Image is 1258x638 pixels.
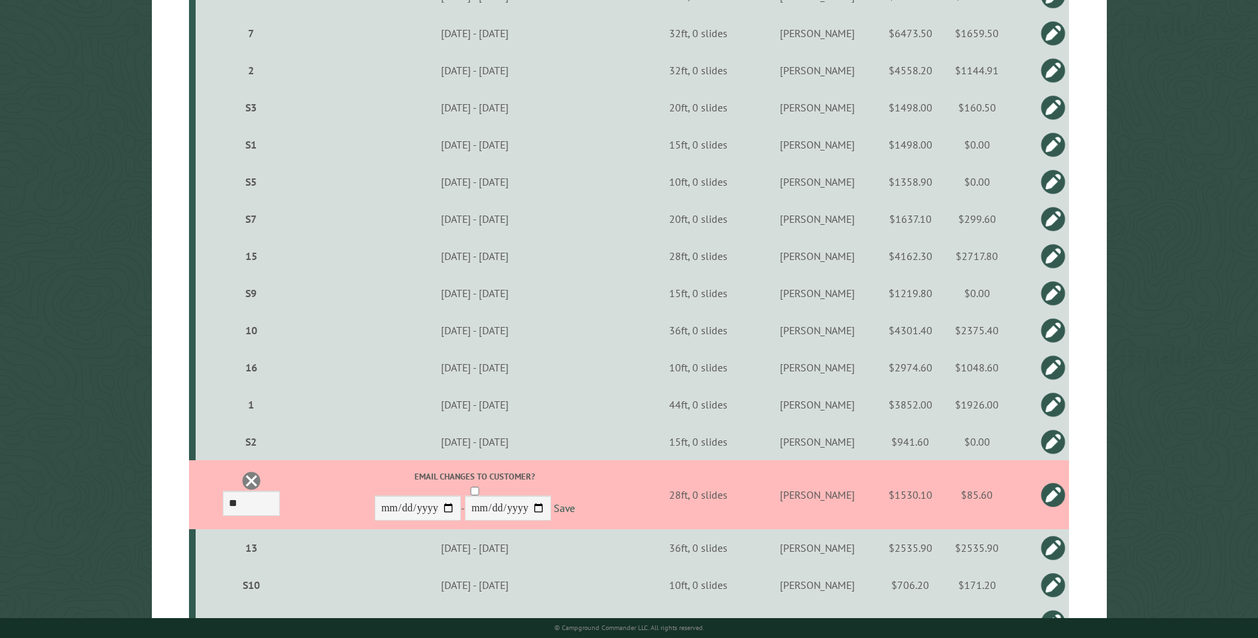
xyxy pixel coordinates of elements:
[201,435,301,448] div: S2
[646,275,751,312] td: 15ft, 0 slides
[646,163,751,200] td: 10ft, 0 slides
[646,15,751,52] td: 32ft, 0 slides
[884,89,937,126] td: $1498.00
[646,566,751,604] td: 10ft, 0 slides
[751,386,883,423] td: [PERSON_NAME]
[554,623,704,632] small: © Campground Commander LLC. All rights reserved.
[884,126,937,163] td: $1498.00
[884,423,937,460] td: $941.60
[306,64,644,77] div: [DATE] - [DATE]
[751,237,883,275] td: [PERSON_NAME]
[646,349,751,386] td: 10ft, 0 slides
[306,324,644,337] div: [DATE] - [DATE]
[937,275,1017,312] td: $0.00
[751,52,883,89] td: [PERSON_NAME]
[201,398,301,411] div: 1
[751,460,883,529] td: [PERSON_NAME]
[884,460,937,529] td: $1530.10
[201,578,301,592] div: S10
[646,200,751,237] td: 20ft, 0 slides
[201,101,301,114] div: S3
[201,64,301,77] div: 2
[306,287,644,300] div: [DATE] - [DATE]
[884,15,937,52] td: $6473.50
[751,349,883,386] td: [PERSON_NAME]
[201,615,301,629] div: 3
[306,27,644,40] div: [DATE] - [DATE]
[306,578,644,592] div: [DATE] - [DATE]
[646,237,751,275] td: 28ft, 0 slides
[751,163,883,200] td: [PERSON_NAME]
[884,529,937,566] td: $2535.90
[646,312,751,349] td: 36ft, 0 slides
[646,529,751,566] td: 36ft, 0 slides
[201,287,301,300] div: S9
[201,27,301,40] div: 7
[937,529,1017,566] td: $2535.90
[751,423,883,460] td: [PERSON_NAME]
[937,15,1017,52] td: $1659.50
[201,541,301,554] div: 13
[884,349,937,386] td: $2974.60
[201,138,301,151] div: S1
[306,470,644,524] div: -
[751,200,883,237] td: [PERSON_NAME]
[646,423,751,460] td: 15ft, 0 slides
[306,435,644,448] div: [DATE] - [DATE]
[751,275,883,312] td: [PERSON_NAME]
[201,324,301,337] div: 10
[937,52,1017,89] td: $1144.91
[937,126,1017,163] td: $0.00
[884,275,937,312] td: $1219.80
[306,541,644,554] div: [DATE] - [DATE]
[201,249,301,263] div: 15
[937,386,1017,423] td: $1926.00
[306,175,644,188] div: [DATE] - [DATE]
[937,89,1017,126] td: $160.50
[646,89,751,126] td: 20ft, 0 slides
[884,52,937,89] td: $4558.20
[937,349,1017,386] td: $1048.60
[306,101,644,114] div: [DATE] - [DATE]
[306,361,644,374] div: [DATE] - [DATE]
[201,212,301,225] div: S7
[751,15,883,52] td: [PERSON_NAME]
[751,89,883,126] td: [PERSON_NAME]
[937,423,1017,460] td: $0.00
[751,312,883,349] td: [PERSON_NAME]
[937,312,1017,349] td: $2375.40
[937,200,1017,237] td: $299.60
[646,460,751,529] td: 28ft, 0 slides
[937,460,1017,529] td: $85.60
[884,386,937,423] td: $3852.00
[646,126,751,163] td: 15ft, 0 slides
[751,126,883,163] td: [PERSON_NAME]
[937,237,1017,275] td: $2717.80
[306,138,644,151] div: [DATE] - [DATE]
[201,361,301,374] div: 16
[937,163,1017,200] td: $0.00
[306,470,644,483] label: Email changes to customer?
[646,52,751,89] td: 32ft, 0 slides
[306,249,644,263] div: [DATE] - [DATE]
[306,398,644,411] div: [DATE] - [DATE]
[751,566,883,604] td: [PERSON_NAME]
[306,212,644,225] div: [DATE] - [DATE]
[241,471,261,491] a: Delete this reservation
[884,163,937,200] td: $1358.90
[751,529,883,566] td: [PERSON_NAME]
[884,312,937,349] td: $4301.40
[201,175,301,188] div: S5
[884,237,937,275] td: $4162.30
[306,615,644,629] div: [DATE] - [DATE]
[646,386,751,423] td: 44ft, 0 slides
[937,566,1017,604] td: $171.20
[554,502,575,515] a: Save
[884,200,937,237] td: $1637.10
[884,566,937,604] td: $706.20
